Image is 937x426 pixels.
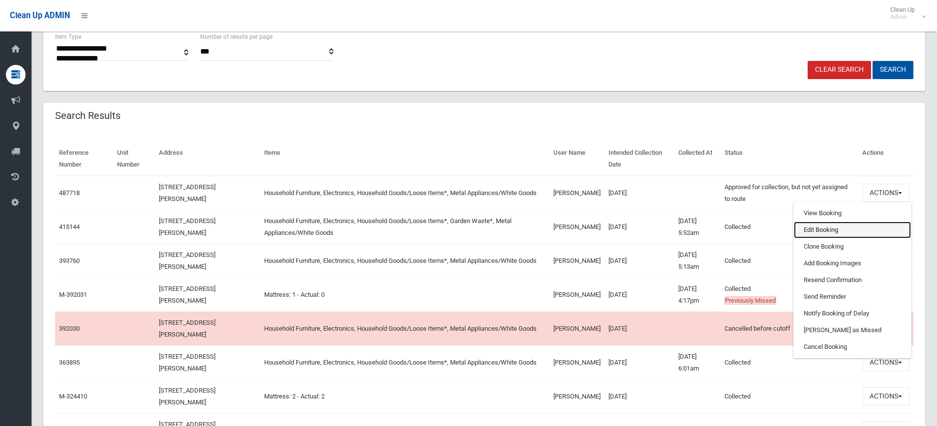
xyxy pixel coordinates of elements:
[725,296,776,305] span: Previously Missed
[605,345,675,379] td: [DATE]
[549,176,605,210] td: [PERSON_NAME]
[59,291,87,298] a: M-392031
[794,255,911,272] a: Add Booking Images
[55,31,81,42] label: Item Type
[794,322,911,339] a: [PERSON_NAME] as Missed
[794,205,911,222] a: View Booking
[260,312,549,345] td: Household Furniture, Electronics, Household Goods/Loose Items*, Metal Appliances/White Goods
[721,379,858,413] td: Collected
[549,142,605,176] th: User Name
[721,210,858,244] td: Collected
[260,278,549,312] td: Mattress: 1 - Actual: 0
[605,312,675,345] td: [DATE]
[55,142,113,176] th: Reference Number
[155,142,260,176] th: Address
[885,6,925,21] span: Clean Up
[260,176,549,210] td: Household Furniture, Electronics, Household Goods/Loose Items*, Metal Appliances/White Goods
[159,353,215,372] a: [STREET_ADDRESS][PERSON_NAME]
[721,244,858,278] td: Collected
[858,142,913,176] th: Actions
[674,142,721,176] th: Collected At
[721,312,858,345] td: Cancelled before cutoff
[59,257,80,264] a: 393760
[605,210,675,244] td: [DATE]
[549,244,605,278] td: [PERSON_NAME]
[721,345,858,379] td: Collected
[260,379,549,413] td: Mattress: 2 - Actual: 2
[549,278,605,312] td: [PERSON_NAME]
[159,319,215,338] a: [STREET_ADDRESS][PERSON_NAME]
[721,142,858,176] th: Status
[794,238,911,255] a: Clone Booking
[549,210,605,244] td: [PERSON_NAME]
[159,217,215,236] a: [STREET_ADDRESS][PERSON_NAME]
[721,176,858,210] td: Approved for collection, but not yet assigned to route
[605,176,675,210] td: [DATE]
[890,13,915,21] small: Admin
[159,251,215,270] a: [STREET_ADDRESS][PERSON_NAME]
[43,106,132,125] header: Search Results
[59,189,80,197] a: 487718
[159,285,215,304] a: [STREET_ADDRESS][PERSON_NAME]
[674,345,721,379] td: [DATE] 6:01am
[605,278,675,312] td: [DATE]
[549,312,605,345] td: [PERSON_NAME]
[862,387,909,405] button: Actions
[159,183,215,202] a: [STREET_ADDRESS][PERSON_NAME]
[721,278,858,312] td: Collected
[794,339,911,355] a: Cancel Booking
[59,359,80,366] a: 363895
[159,387,215,406] a: [STREET_ADDRESS][PERSON_NAME]
[808,61,871,79] a: Clear Search
[794,222,911,238] a: Edit Booking
[200,31,272,42] label: Number of results per page
[59,223,80,230] a: 415144
[794,272,911,288] a: Resend Confirmation
[549,379,605,413] td: [PERSON_NAME]
[862,184,909,202] button: Actions
[794,288,911,305] a: Send Reminder
[260,142,549,176] th: Items
[59,393,87,400] a: M-324410
[260,210,549,244] td: Household Furniture, Electronics, Household Goods/Loose Items*, Garden Waste*, Metal Appliances/W...
[605,142,675,176] th: Intended Collection Date
[862,353,909,371] button: Actions
[605,244,675,278] td: [DATE]
[873,61,913,79] button: Search
[10,11,70,20] span: Clean Up ADMIN
[674,244,721,278] td: [DATE] 5:13am
[549,345,605,379] td: [PERSON_NAME]
[113,142,154,176] th: Unit Number
[59,325,80,332] a: 392030
[674,278,721,312] td: [DATE] 4:17pm
[260,244,549,278] td: Household Furniture, Electronics, Household Goods/Loose Items*, Metal Appliances/White Goods
[605,379,675,413] td: [DATE]
[794,305,911,322] a: Notify Booking of Delay
[674,210,721,244] td: [DATE] 5:52am
[260,345,549,379] td: Household Furniture, Electronics, Household Goods/Loose Items*, Metal Appliances/White Goods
